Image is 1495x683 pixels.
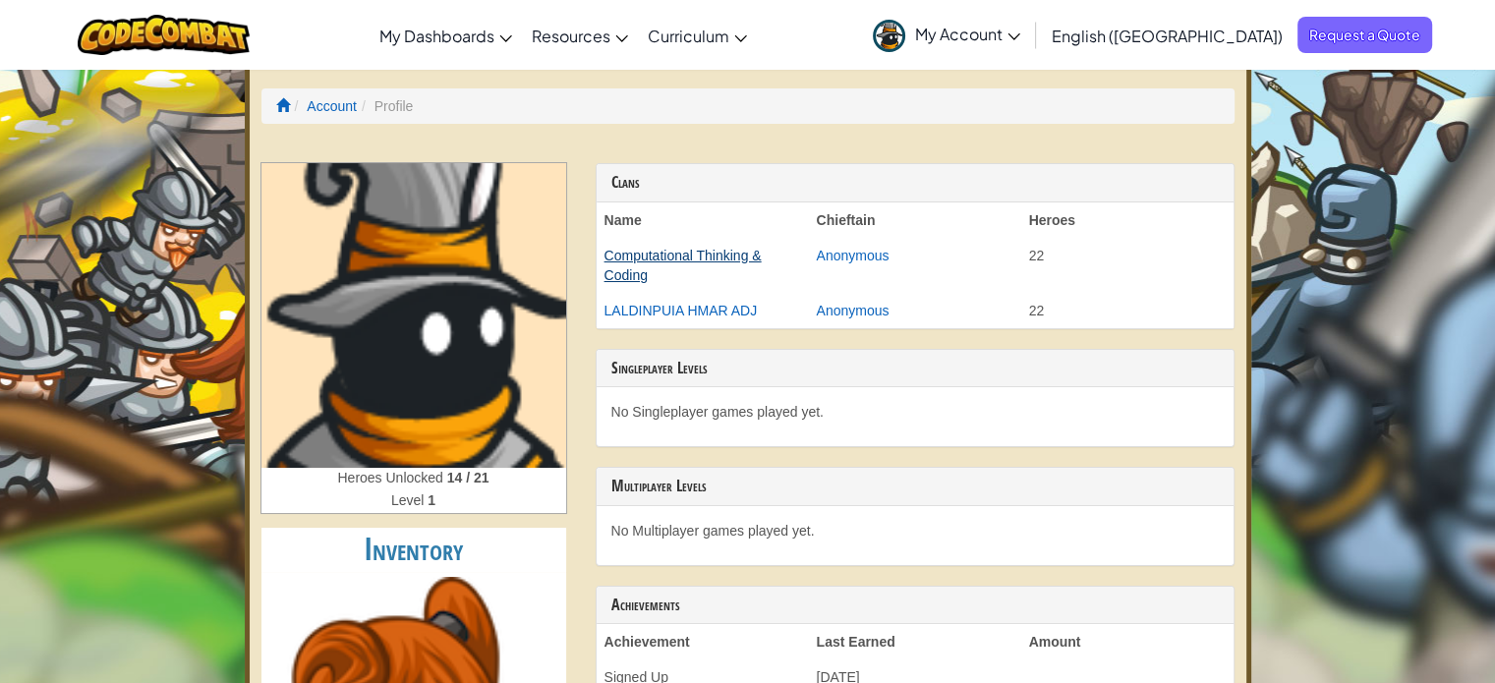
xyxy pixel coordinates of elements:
[522,9,638,62] a: Resources
[873,20,905,52] img: avatar
[307,98,357,114] a: Account
[428,492,435,508] strong: 1
[391,492,428,508] span: Level
[611,521,1219,541] p: No Multiplayer games played yet.
[915,24,1020,44] span: My Account
[1297,17,1432,53] a: Request a Quote
[809,624,1021,659] th: Last Earned
[370,9,522,62] a: My Dashboards
[611,478,1219,495] h3: Multiplayer Levels
[611,174,1219,192] h3: Clans
[611,597,1219,614] h3: Achievements
[638,9,757,62] a: Curriculum
[597,202,809,238] th: Name
[1021,238,1234,293] td: 22
[809,202,1021,238] th: Chieftain
[1021,202,1234,238] th: Heroes
[817,248,890,263] a: Anonymous
[611,360,1219,377] h3: Singleplayer Levels
[611,402,1219,422] p: No Singleplayer games played yet.
[1021,624,1234,659] th: Amount
[863,4,1030,66] a: My Account
[1042,9,1293,62] a: English ([GEOGRAPHIC_DATA])
[648,26,729,46] span: Curriculum
[261,528,566,572] h2: Inventory
[604,303,758,318] a: LALDINPUIA HMAR ADJ
[379,26,494,46] span: My Dashboards
[357,96,413,116] li: Profile
[604,248,762,283] a: Computational Thinking & Coding
[447,470,489,485] strong: 14 / 21
[1052,26,1283,46] span: English ([GEOGRAPHIC_DATA])
[817,303,890,318] a: Anonymous
[78,15,250,55] img: CodeCombat logo
[1021,293,1234,328] td: 22
[337,470,446,485] span: Heroes Unlocked
[532,26,610,46] span: Resources
[597,624,809,659] th: Achievement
